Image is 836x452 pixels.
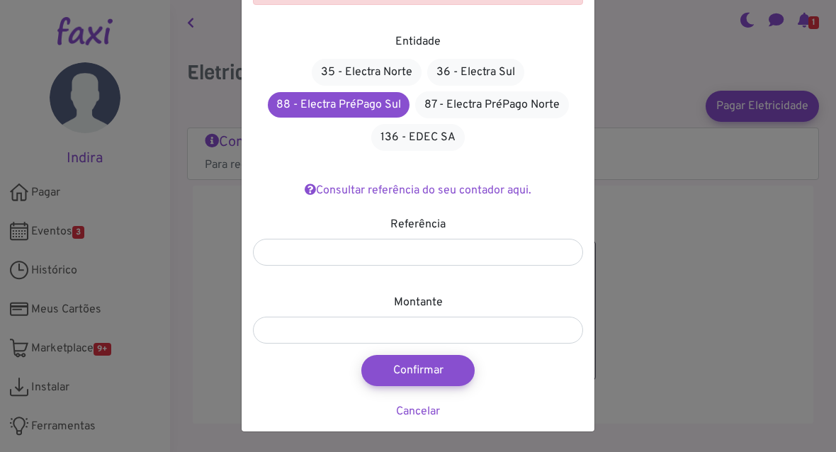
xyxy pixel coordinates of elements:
a: 88 - Electra PréPago Sul [268,92,409,118]
a: 35 - Electra Norte [312,59,422,86]
label: Montante [394,294,443,311]
button: Confirmar [361,355,475,386]
label: Referência [390,216,446,233]
label: Entidade [395,33,441,50]
a: 36 - Electra Sul [427,59,524,86]
a: 87 - Electra PréPago Norte [415,91,569,118]
a: Consultar referência do seu contador aqui. [305,183,531,198]
a: 136 - EDEC SA [371,124,465,151]
a: Cancelar [396,405,440,419]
